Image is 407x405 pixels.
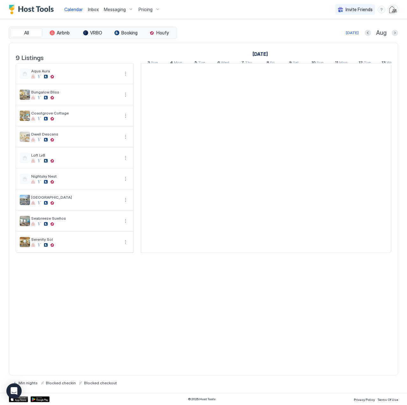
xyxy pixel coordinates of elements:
a: August 12, 2025 [357,59,372,68]
a: August 11, 2025 [333,59,349,68]
a: App Store [9,396,28,402]
span: VRBO [90,30,102,36]
span: Inbox [88,7,99,12]
button: More options [122,133,129,141]
span: Sun [317,60,324,67]
button: More options [122,217,129,225]
div: listing image [20,90,30,100]
span: 5 [195,60,197,67]
div: listing image [20,216,30,226]
span: Wed [221,60,229,67]
a: August 9, 2025 [288,59,300,68]
button: [DATE] [345,29,360,37]
span: Serenity Sol [31,237,119,242]
div: tab-group [9,27,176,39]
div: menu [122,196,129,204]
span: Bungalow Bliss [31,90,119,94]
button: All [11,28,42,37]
span: Tue [198,60,205,67]
button: More options [122,112,129,120]
span: Min nights [18,380,38,385]
button: More options [122,154,129,162]
span: 4 [170,60,173,67]
span: Fri [270,60,275,67]
a: Terms Of Use [377,396,398,402]
span: 7 [241,60,244,67]
span: Loft Lv8 [31,153,119,158]
button: More options [122,91,129,99]
div: menu [122,175,129,183]
a: August 4, 2025 [168,59,184,68]
span: Privacy Policy [354,398,375,401]
div: menu [378,6,385,13]
span: 6 [218,60,220,67]
div: menu [122,133,129,141]
button: VRBO [77,28,109,37]
span: 10 [311,60,316,67]
span: Invite Friends [346,7,373,12]
span: Thu [245,60,252,67]
a: Google Play Store [31,396,50,402]
span: Tue [364,60,371,67]
div: [DATE] [346,30,359,36]
span: 11 [335,60,338,67]
div: menu [122,238,129,246]
button: More options [122,196,129,204]
span: Terms Of Use [377,398,398,401]
span: Seabreeze Sueños [31,216,119,221]
a: August 6, 2025 [216,59,231,68]
span: Mon [339,60,347,67]
span: 8 [267,60,269,67]
button: Next month [392,30,398,36]
div: listing image [20,111,30,121]
a: August 10, 2025 [310,59,325,68]
span: © 2025 Host Tools [188,397,216,401]
span: Blocked checkout [84,380,117,385]
span: Houfy [156,30,169,36]
span: Pricing [139,7,153,12]
button: More options [122,238,129,246]
a: August 3, 2025 [251,49,269,59]
div: menu [122,91,129,99]
div: menu [122,217,129,225]
span: All [24,30,29,36]
span: Messaging [104,7,126,12]
span: 12 [359,60,363,67]
span: Coastgrove Cottage [31,111,119,115]
span: Airbnb [57,30,70,36]
button: Booking [110,28,142,37]
span: Calendar [64,7,83,12]
div: menu [122,70,129,77]
a: August 3, 2025 [146,59,160,68]
span: Dwell Descans [31,132,119,136]
span: Mon [174,60,182,67]
button: More options [122,70,129,77]
div: menu [122,154,129,162]
span: Wed [387,60,395,67]
div: Host Tools Logo [9,5,57,14]
a: August 5, 2025 [193,59,207,68]
div: listing image [20,195,30,205]
span: 13 [382,60,386,67]
span: [GEOGRAPHIC_DATA] [31,195,119,200]
span: Aqua Aura [31,69,119,73]
span: Sun [151,60,158,67]
div: listing image [20,237,30,247]
a: Privacy Policy [354,396,375,402]
button: Airbnb [44,28,75,37]
span: Nightsky Nest [31,174,119,179]
button: Houfy [143,28,175,37]
button: Previous month [365,30,371,36]
a: August 7, 2025 [240,59,254,68]
span: 3 [147,60,150,67]
div: menu [122,112,129,120]
div: User profile [388,4,398,15]
span: Booking [121,30,138,36]
span: 9 [289,60,292,67]
span: Sat [293,60,299,67]
span: 9 Listings [16,52,44,62]
a: Inbox [88,6,99,13]
span: Aug [376,29,387,37]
